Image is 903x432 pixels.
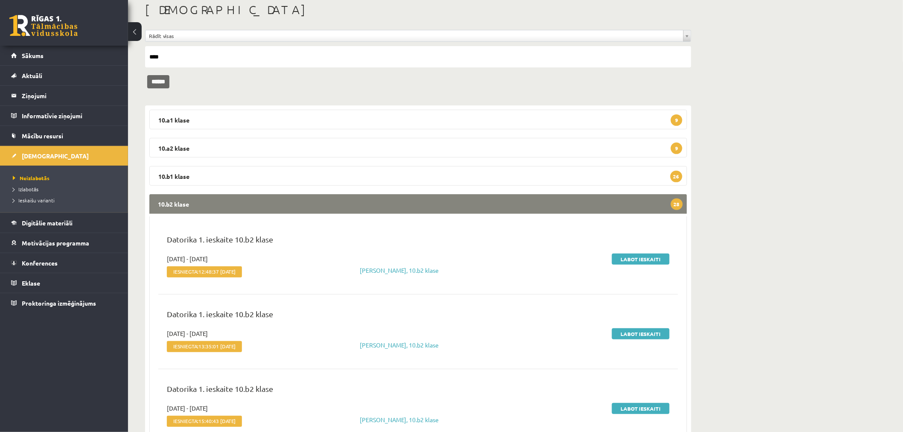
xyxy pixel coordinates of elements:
[11,66,117,85] a: Aktuāli
[612,328,670,339] a: Labot ieskaiti
[13,174,119,182] a: Neizlabotās
[670,171,682,182] span: 26
[13,186,38,193] span: Izlabotās
[360,416,439,423] a: [PERSON_NAME], 10.b2 klase
[11,46,117,65] a: Sākums
[22,152,89,160] span: [DEMOGRAPHIC_DATA]
[360,341,439,349] a: [PERSON_NAME], 10.b2 klase
[22,279,40,287] span: Eklase
[13,196,119,204] a: Ieskaišu varianti
[167,416,242,427] span: Iesniegta:
[22,106,117,126] legend: Informatīvie ziņojumi
[11,213,117,233] a: Digitālie materiāli
[612,254,670,265] a: Labot ieskaiti
[11,126,117,146] a: Mācību resursi
[149,110,687,129] legend: 10.a1 klase
[167,404,208,413] span: [DATE] - [DATE]
[167,383,670,399] p: Datorika 1. ieskaite 10.b2 klase
[198,269,236,274] span: 12:48:37 [DATE]
[11,106,117,126] a: Informatīvie ziņojumi
[22,52,44,59] span: Sākums
[13,175,50,181] span: Neizlabotās
[11,86,117,105] a: Ziņojumi
[671,114,682,126] span: 9
[13,185,119,193] a: Izlabotās
[149,194,687,214] legend: 10.b2 klase
[671,143,682,154] span: 9
[149,166,687,186] legend: 10.b1 klase
[13,197,55,204] span: Ieskaišu varianti
[149,138,687,158] legend: 10.a2 klase
[671,198,683,210] span: 28
[11,146,117,166] a: [DEMOGRAPHIC_DATA]
[22,86,117,105] legend: Ziņojumi
[198,418,236,424] span: 15:40:43 [DATE]
[11,293,117,313] a: Proktoringa izmēģinājums
[22,239,89,247] span: Motivācijas programma
[22,219,73,227] span: Digitālie materiāli
[167,234,670,249] p: Datorika 1. ieskaite 10.b2 klase
[11,273,117,293] a: Eklase
[145,3,691,17] h1: [DEMOGRAPHIC_DATA]
[198,343,236,349] span: 13:35:01 [DATE]
[22,259,58,267] span: Konferences
[22,132,63,140] span: Mācību resursi
[167,266,242,277] span: Iesniegta:
[11,253,117,273] a: Konferences
[167,254,208,263] span: [DATE] - [DATE]
[11,233,117,253] a: Motivācijas programma
[146,30,691,41] a: Rādīt visas
[22,299,96,307] span: Proktoringa izmēģinājums
[9,15,78,36] a: Rīgas 1. Tālmācības vidusskola
[167,341,242,352] span: Iesniegta:
[149,30,680,41] span: Rādīt visas
[167,308,670,324] p: Datorika 1. ieskaite 10.b2 klase
[360,266,439,274] a: [PERSON_NAME], 10.b2 klase
[22,72,42,79] span: Aktuāli
[167,329,208,338] span: [DATE] - [DATE]
[612,403,670,414] a: Labot ieskaiti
